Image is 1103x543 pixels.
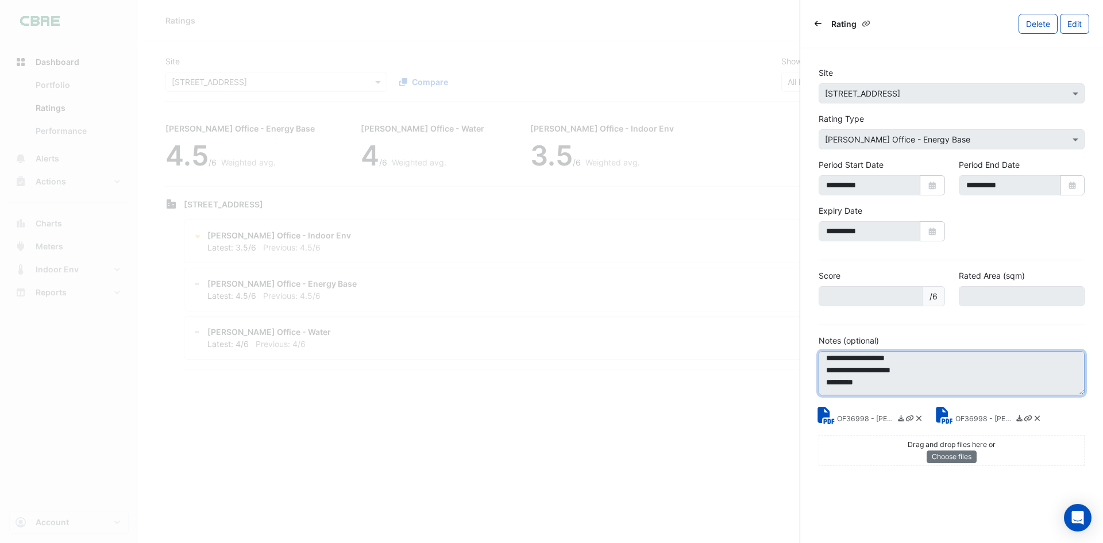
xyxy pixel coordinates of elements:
label: Rating Type [819,113,864,125]
label: Period Start Date [819,159,884,171]
a: Delete [915,414,923,426]
label: Notes (optional) [819,334,879,346]
button: Back [814,18,822,29]
span: /6 [922,286,945,306]
a: Download [897,414,905,426]
a: Delete [1033,414,1042,426]
span: Rating [831,18,857,30]
label: Site [819,67,833,79]
small: Drag and drop files here or [908,440,996,449]
label: Period End Date [959,159,1020,171]
button: Edit [1060,14,1089,34]
small: OF36998 - NABERS Energy Rating Certificate.pdf [837,414,894,426]
a: Download [1015,414,1024,426]
label: Expiry Date [819,205,862,217]
label: Score [819,269,840,282]
button: Choose files [927,450,977,463]
a: Copy link to clipboard [905,414,914,426]
label: Rated Area (sqm) [959,269,1025,282]
span: Copy link to clipboard [862,19,870,28]
button: Delete [1019,14,1058,34]
a: Copy link to clipboard [1024,414,1032,426]
div: Open Intercom Messenger [1064,504,1092,532]
small: OF36998 - NABERS Energy Rating Report.pdf [955,414,1013,426]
